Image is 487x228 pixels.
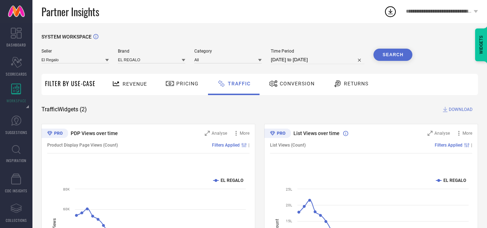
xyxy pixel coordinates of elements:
span: Filter By Use-Case [45,79,96,88]
div: Premium [41,129,68,139]
span: Product Display Page Views (Count) [47,143,118,148]
span: | [471,143,472,148]
svg: Zoom [205,131,210,136]
text: 25L [286,187,292,191]
span: Filters Applied [212,143,240,148]
span: Analyse [212,131,227,136]
text: EL REGALO [443,178,466,183]
span: Category [194,49,262,54]
span: Filters Applied [435,143,462,148]
div: Open download list [384,5,397,18]
button: Search [373,49,412,61]
text: EL REGALO [221,178,243,183]
span: Traffic Widgets ( 2 ) [41,106,87,113]
span: Conversion [280,81,315,86]
span: Partner Insights [41,4,99,19]
text: 80K [63,187,70,191]
span: Brand [118,49,185,54]
span: DASHBOARD [6,42,26,48]
span: | [248,143,249,148]
span: Traffic [228,81,251,86]
svg: Zoom [428,131,433,136]
span: COLLECTIONS [6,218,27,223]
span: PDP Views over time [71,130,118,136]
span: Pricing [176,81,199,86]
span: SCORECARDS [6,71,27,77]
span: More [240,131,249,136]
span: CDC INSIGHTS [5,188,27,193]
span: List Views over time [293,130,340,136]
span: SUGGESTIONS [5,130,27,135]
text: 60K [63,207,70,211]
input: Select time period [271,55,364,64]
span: Analyse [434,131,450,136]
text: 15L [286,219,292,223]
text: 20L [286,203,292,207]
span: INSPIRATION [6,158,26,163]
span: More [462,131,472,136]
span: Returns [344,81,368,86]
span: DOWNLOAD [449,106,473,113]
div: Premium [264,129,291,139]
span: WORKSPACE [6,98,26,103]
span: SYSTEM WORKSPACE [41,34,92,40]
span: Revenue [123,81,147,87]
span: Seller [41,49,109,54]
span: Time Period [271,49,364,54]
span: List Views (Count) [270,143,306,148]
